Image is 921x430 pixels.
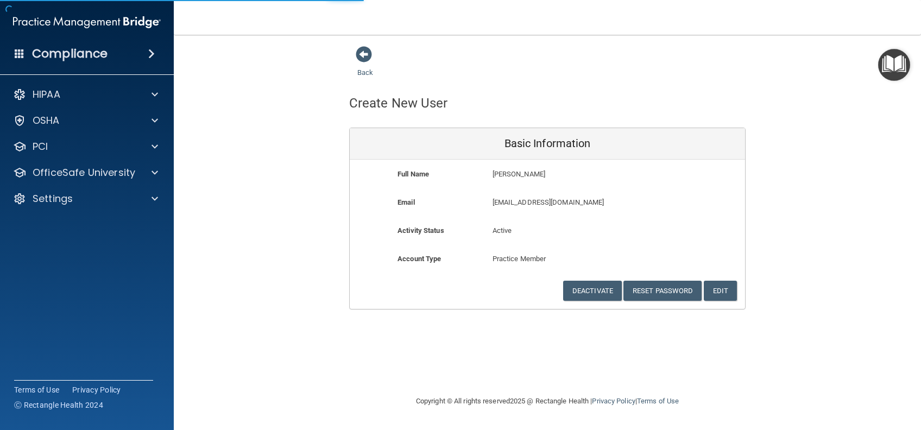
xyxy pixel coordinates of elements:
p: Practice Member [493,252,603,265]
span: Ⓒ Rectangle Health 2024 [14,400,103,410]
a: Terms of Use [637,397,679,405]
p: HIPAA [33,88,60,101]
a: HIPAA [13,88,158,101]
b: Account Type [398,255,441,263]
b: Activity Status [398,226,444,235]
p: OSHA [33,114,60,127]
p: Settings [33,192,73,205]
h4: Compliance [32,46,108,61]
p: Active [493,224,603,237]
a: Back [357,55,373,77]
div: Basic Information [350,128,745,160]
button: Edit [704,281,737,301]
div: Copyright © All rights reserved 2025 @ Rectangle Health | | [349,384,746,419]
a: Terms of Use [14,384,59,395]
a: PCI [13,140,158,153]
b: Email [398,198,415,206]
a: OfficeSafe University [13,166,158,179]
p: OfficeSafe University [33,166,135,179]
p: [PERSON_NAME] [493,168,666,181]
a: Settings [13,192,158,205]
button: Reset Password [623,281,702,301]
img: PMB logo [13,11,161,33]
a: OSHA [13,114,158,127]
a: Privacy Policy [592,397,635,405]
p: PCI [33,140,48,153]
button: Open Resource Center [878,49,910,81]
h4: Create New User [349,96,448,110]
p: [EMAIL_ADDRESS][DOMAIN_NAME] [493,196,666,209]
b: Full Name [398,170,429,178]
a: Privacy Policy [72,384,121,395]
button: Deactivate [563,281,622,301]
